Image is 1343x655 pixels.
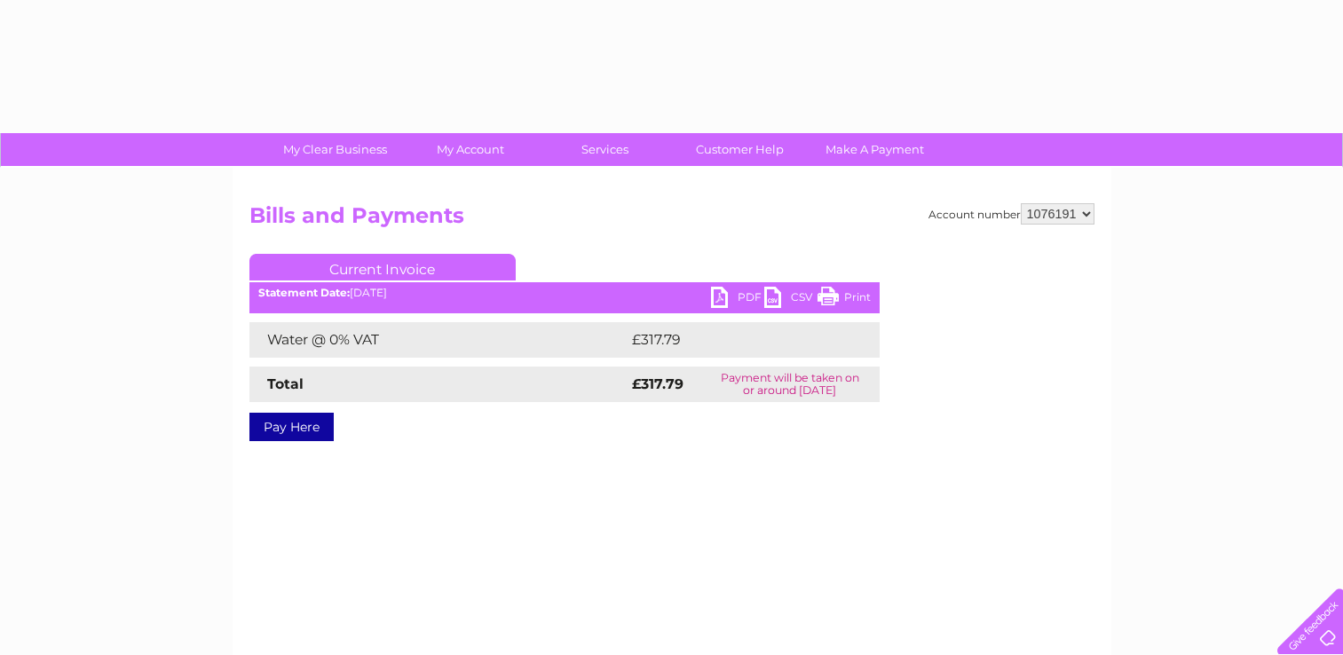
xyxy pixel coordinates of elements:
h2: Bills and Payments [249,203,1094,237]
b: Statement Date: [258,286,350,299]
a: Customer Help [667,133,813,166]
a: Make A Payment [802,133,948,166]
a: Services [532,133,678,166]
div: Account number [928,203,1094,225]
a: My Account [397,133,543,166]
a: My Clear Business [262,133,408,166]
td: £317.79 [628,322,846,358]
a: Current Invoice [249,254,516,280]
strong: £317.79 [632,375,683,392]
a: Print [818,287,871,312]
strong: Total [267,375,304,392]
td: Water @ 0% VAT [249,322,628,358]
a: CSV [764,287,818,312]
a: Pay Here [249,413,334,441]
a: PDF [711,287,764,312]
div: [DATE] [249,287,880,299]
td: Payment will be taken on or around [DATE] [700,367,879,402]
